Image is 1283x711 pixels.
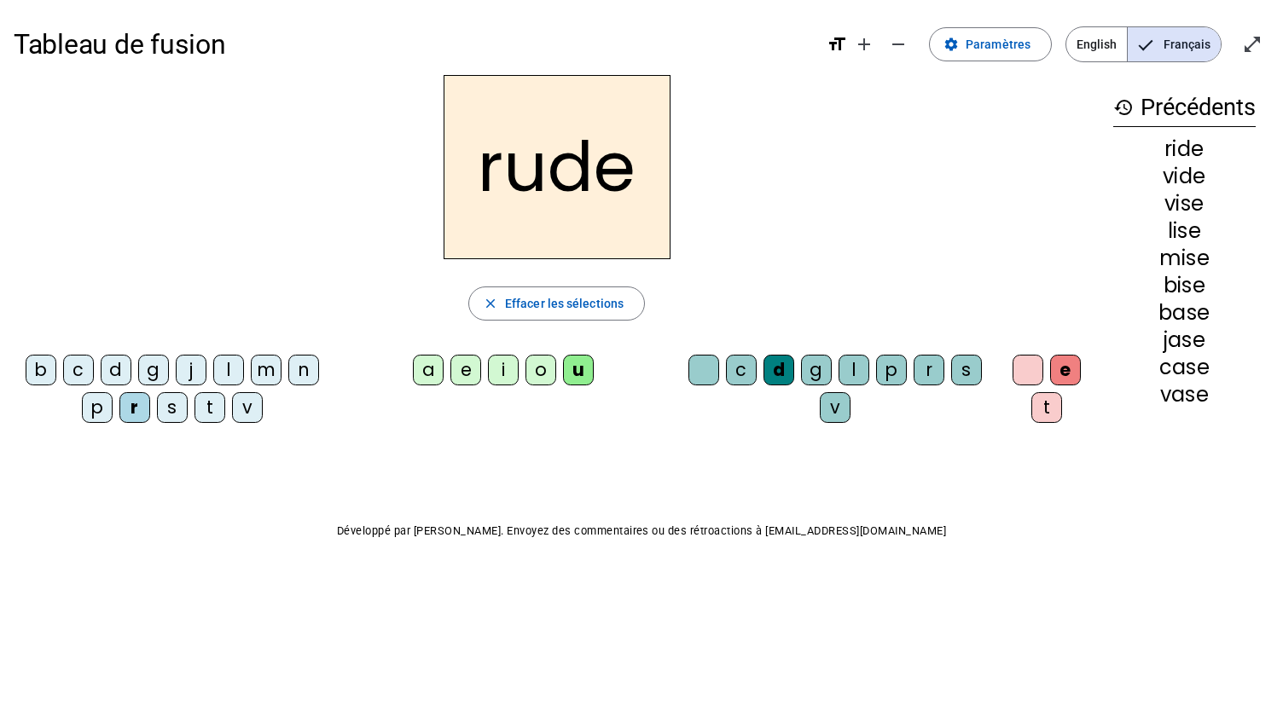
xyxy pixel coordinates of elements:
div: case [1113,357,1256,378]
mat-icon: close [483,296,498,311]
mat-icon: remove [888,34,909,55]
div: s [951,355,982,385]
div: m [251,355,282,385]
p: Développé par [PERSON_NAME]. Envoyez des commentaires ou des rétroactions à [EMAIL_ADDRESS][DOMAI... [14,521,1269,541]
mat-icon: format_size [827,34,847,55]
div: e [450,355,481,385]
button: Paramètres [929,27,1052,61]
div: i [488,355,519,385]
mat-button-toggle-group: Language selection [1065,26,1222,62]
h2: rude [444,75,671,259]
div: r [119,392,150,423]
button: Augmenter la taille de la police [847,27,881,61]
div: a [413,355,444,385]
div: p [876,355,907,385]
div: d [763,355,794,385]
div: bise [1113,275,1256,296]
div: u [563,355,594,385]
span: English [1066,27,1127,61]
h3: Précédents [1113,89,1256,127]
div: l [839,355,869,385]
div: p [82,392,113,423]
mat-icon: settings [943,37,959,52]
div: g [138,355,169,385]
h1: Tableau de fusion [14,17,813,72]
div: mise [1113,248,1256,269]
span: Effacer les sélections [505,293,624,314]
button: Entrer en plein écran [1235,27,1269,61]
div: g [801,355,832,385]
mat-icon: add [854,34,874,55]
mat-icon: history [1113,97,1134,118]
div: d [101,355,131,385]
div: ride [1113,139,1256,159]
div: o [525,355,556,385]
div: b [26,355,56,385]
div: v [232,392,263,423]
div: v [820,392,850,423]
div: c [63,355,94,385]
div: lise [1113,221,1256,241]
div: c [726,355,757,385]
div: r [914,355,944,385]
div: j [176,355,206,385]
mat-icon: open_in_full [1242,34,1263,55]
div: vise [1113,194,1256,214]
div: s [157,392,188,423]
div: t [194,392,225,423]
div: jase [1113,330,1256,350]
span: Français [1128,27,1221,61]
div: t [1031,392,1062,423]
div: vide [1113,166,1256,187]
div: vase [1113,384,1256,405]
button: Diminuer la taille de la police [881,27,915,61]
span: Paramètres [966,34,1030,55]
div: n [288,355,319,385]
div: base [1113,303,1256,323]
div: l [213,355,244,385]
div: e [1050,355,1081,385]
button: Effacer les sélections [468,286,645,321]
